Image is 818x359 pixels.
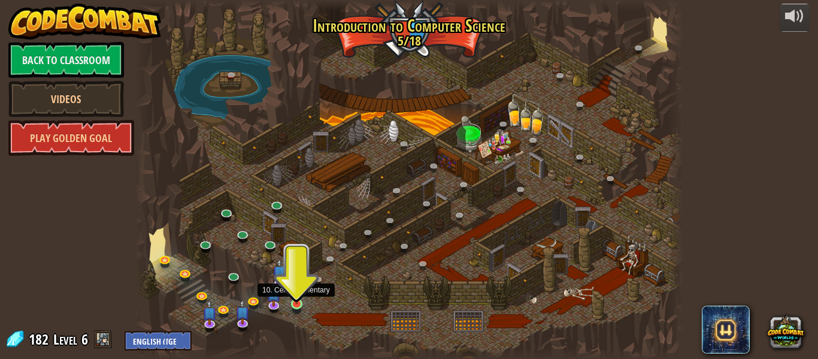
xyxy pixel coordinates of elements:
img: level-banner-unstarted.png [290,276,303,304]
span: 6 [81,330,88,349]
span: 182 [29,330,52,349]
button: Adjust volume [780,4,810,32]
a: Videos [8,81,124,117]
img: CodeCombat - Learn how to code by playing a game [8,4,162,40]
img: level-banner-unstarted-subscriber.png [266,281,281,306]
a: Play Golden Goal [8,120,134,156]
span: Level [53,330,77,349]
a: Back to Classroom [8,42,124,78]
img: level-banner-unstarted-subscriber.png [235,300,250,325]
img: level-banner-unstarted-subscriber.png [272,258,287,283]
img: level-banner-unstarted-subscriber.png [202,300,217,325]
